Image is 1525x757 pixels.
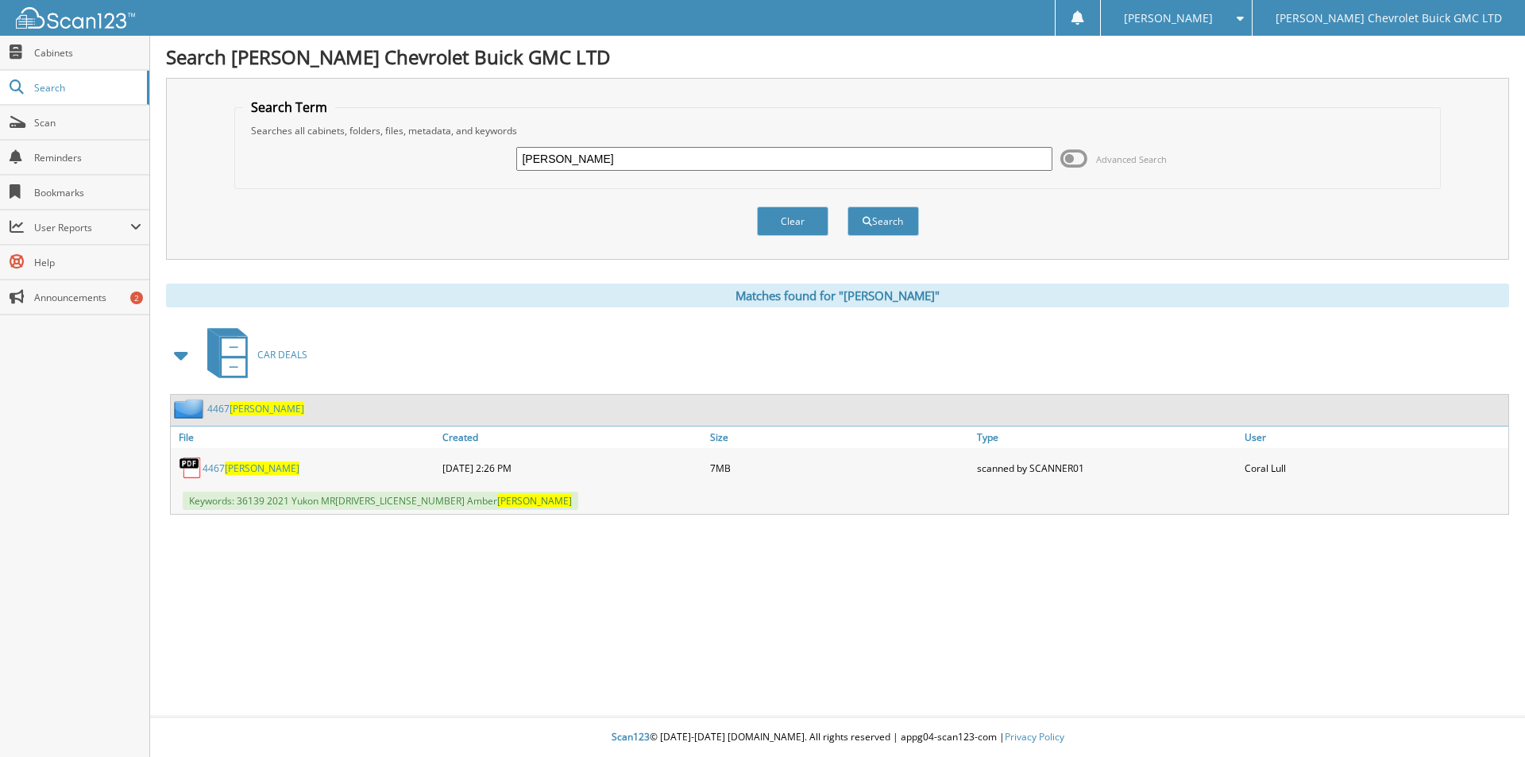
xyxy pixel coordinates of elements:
[171,427,438,448] a: File
[130,292,143,304] div: 2
[166,44,1509,70] h1: Search [PERSON_NAME] Chevrolet Buick GMC LTD
[34,81,139,95] span: Search
[34,186,141,199] span: Bookmarks
[34,116,141,129] span: Scan
[497,494,572,508] span: [PERSON_NAME]
[1276,14,1502,23] span: [PERSON_NAME] Chevrolet Buick GMC LTD
[243,124,1433,137] div: Searches all cabinets, folders, files, metadata, and keywords
[706,452,974,484] div: 7MB
[207,402,304,415] a: 4467[PERSON_NAME]
[438,452,706,484] div: [DATE] 2:26 PM
[150,718,1525,757] div: © [DATE]-[DATE] [DOMAIN_NAME]. All rights reserved | appg04-scan123-com |
[1241,427,1508,448] a: User
[34,291,141,304] span: Announcements
[1241,452,1508,484] div: Coral Lull
[34,256,141,269] span: Help
[34,221,130,234] span: User Reports
[179,456,203,480] img: PDF.png
[257,348,307,361] span: CAR DEALS
[243,98,335,116] legend: Search Term
[34,46,141,60] span: Cabinets
[847,207,919,236] button: Search
[183,492,578,510] span: Keywords: 36139 2021 Yukon MR[DRIVERS_LICENSE_NUMBER] Amber
[1096,153,1167,165] span: Advanced Search
[230,402,304,415] span: [PERSON_NAME]
[203,462,299,475] a: 4467[PERSON_NAME]
[225,462,299,475] span: [PERSON_NAME]
[1005,730,1064,743] a: Privacy Policy
[706,427,974,448] a: Size
[973,452,1241,484] div: scanned by SCANNER01
[174,399,207,419] img: folder2.png
[757,207,828,236] button: Clear
[612,730,650,743] span: Scan123
[973,427,1241,448] a: Type
[166,284,1509,307] div: Matches found for "[PERSON_NAME]"
[16,7,135,29] img: scan123-logo-white.svg
[1124,14,1213,23] span: [PERSON_NAME]
[34,151,141,164] span: Reminders
[198,323,307,386] a: CAR DEALS
[438,427,706,448] a: Created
